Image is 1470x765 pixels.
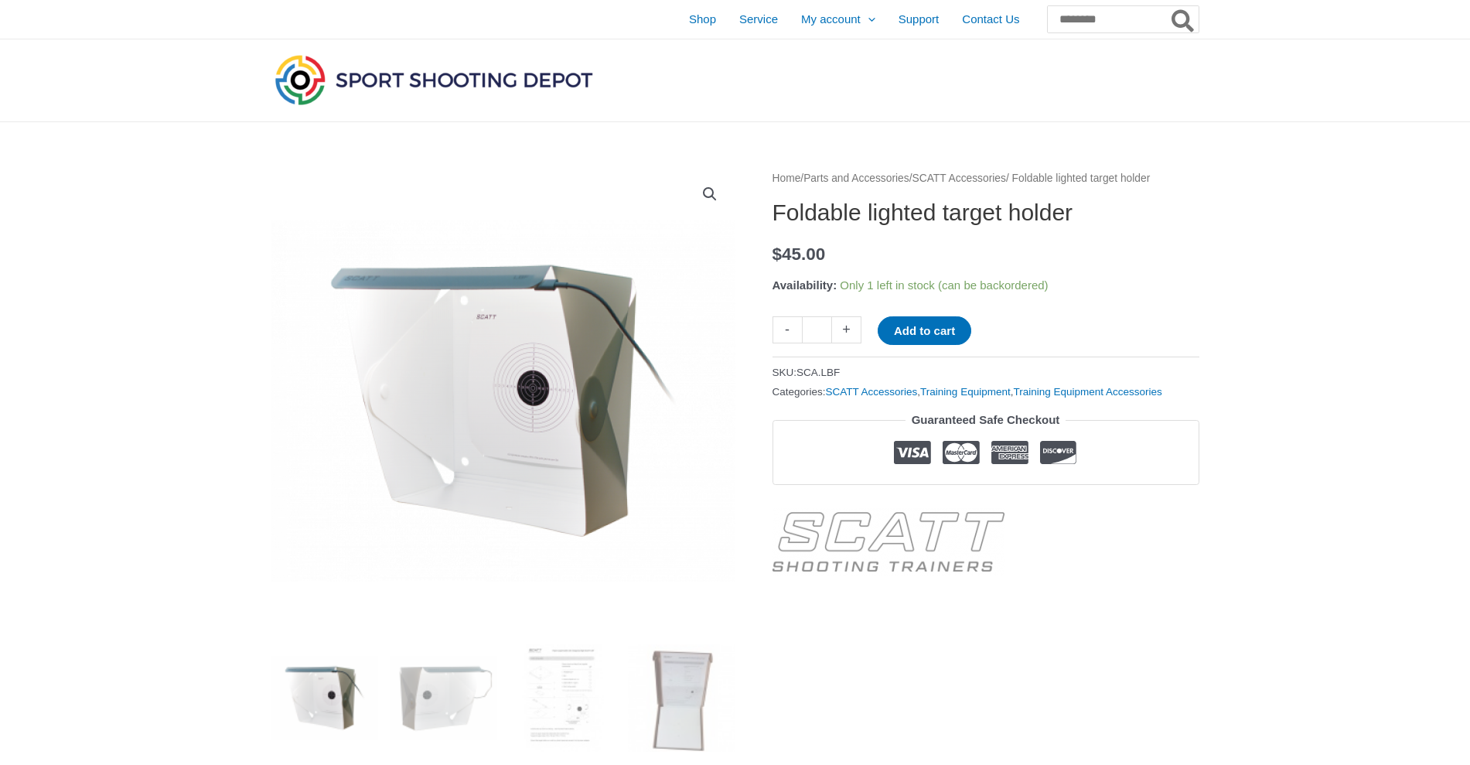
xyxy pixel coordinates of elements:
img: Foldable lighted target holder - Image 4 [628,644,735,752]
a: - [773,316,802,343]
span: $ [773,244,783,264]
nav: Breadcrumb [773,169,1199,189]
img: Foldable lighted target holder [271,644,379,752]
img: Foldable lighted target holder - Image 3 [509,644,616,752]
span: SCA.LBF [796,367,840,378]
a: SCATT Accessories [912,172,1006,184]
a: Home [773,172,801,184]
button: Search [1168,6,1199,32]
img: Sport Shooting Depot [271,51,596,108]
img: Foldable lighted target holder - Image 2 [390,644,497,752]
button: Add to cart [878,316,971,345]
bdi: 45.00 [773,244,826,264]
input: Product quantity [802,316,832,343]
span: Availability: [773,278,837,292]
span: Only 1 left in stock (can be backordered) [840,278,1048,292]
a: View full-screen image gallery [696,180,724,208]
legend: Guaranteed Safe Checkout [906,409,1066,431]
a: Training Equipment Accessories [1013,386,1161,398]
a: + [832,316,861,343]
span: SKU: [773,363,841,382]
a: SCATT Accessories [826,386,918,398]
a: Parts and Accessories [803,172,909,184]
span: Categories: , , [773,382,1162,401]
h1: Foldable lighted target holder [773,199,1199,227]
img: Foldable lighted target holder [271,169,735,633]
a: SCATT [773,508,1004,576]
a: Training Equipment [920,386,1011,398]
